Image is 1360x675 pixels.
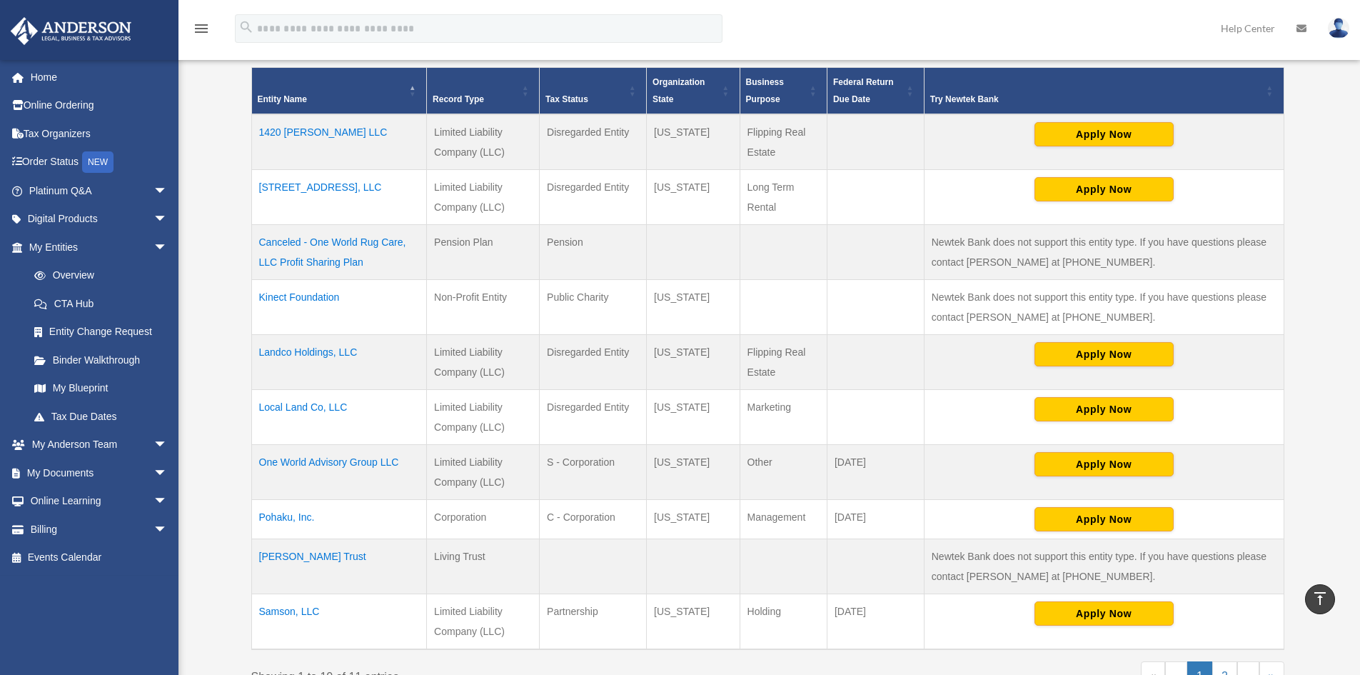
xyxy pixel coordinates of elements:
button: Apply Now [1034,507,1174,531]
span: arrow_drop_down [153,459,182,488]
td: [PERSON_NAME] Trust [251,539,427,594]
a: Tax Due Dates [20,402,182,431]
th: Tax Status: Activate to sort [540,68,647,115]
td: C - Corporation [540,500,647,539]
td: Newtek Bank does not support this entity type. If you have questions please contact [PERSON_NAME]... [924,539,1284,594]
span: Tax Status [545,94,588,104]
a: Tax Organizers [10,119,189,148]
td: Pohaku, Inc. [251,500,427,539]
a: Home [10,63,189,91]
td: Limited Liability Company (LLC) [427,170,540,225]
th: Business Purpose: Activate to sort [740,68,827,115]
span: arrow_drop_down [153,431,182,460]
td: Limited Liability Company (LLC) [427,335,540,390]
td: [US_STATE] [647,280,740,335]
span: Business Purpose [746,77,784,104]
i: menu [193,20,210,37]
td: Holding [740,594,827,650]
span: arrow_drop_down [153,515,182,544]
td: Public Charity [540,280,647,335]
a: Binder Walkthrough [20,346,182,374]
a: Digital Productsarrow_drop_down [10,205,189,234]
span: Federal Return Due Date [833,77,894,104]
i: vertical_align_top [1311,590,1329,607]
button: Apply Now [1034,601,1174,626]
button: Apply Now [1034,452,1174,476]
a: My Entitiesarrow_drop_down [10,233,182,261]
th: Organization State: Activate to sort [647,68,740,115]
span: arrow_drop_down [153,487,182,516]
td: Non-Profit Entity [427,280,540,335]
td: [US_STATE] [647,500,740,539]
a: My Blueprint [20,374,182,403]
a: Overview [20,261,175,290]
a: menu [193,25,210,37]
span: arrow_drop_down [153,233,182,262]
td: [DATE] [827,445,924,500]
td: Limited Liability Company (LLC) [427,445,540,500]
a: My Anderson Teamarrow_drop_down [10,431,189,459]
td: Kinect Foundation [251,280,427,335]
td: Disregarded Entity [540,114,647,170]
td: Partnership [540,594,647,650]
td: Landco Holdings, LLC [251,335,427,390]
td: Pension Plan [427,225,540,280]
td: Limited Liability Company (LLC) [427,114,540,170]
a: vertical_align_top [1305,584,1335,614]
a: CTA Hub [20,289,182,318]
th: Record Type: Activate to sort [427,68,540,115]
td: Flipping Real Estate [740,114,827,170]
td: Disregarded Entity [540,170,647,225]
td: Long Term Rental [740,170,827,225]
td: [US_STATE] [647,335,740,390]
td: Limited Liability Company (LLC) [427,594,540,650]
td: Newtek Bank does not support this entity type. If you have questions please contact [PERSON_NAME]... [924,225,1284,280]
td: [US_STATE] [647,445,740,500]
a: Entity Change Request [20,318,182,346]
td: [US_STATE] [647,170,740,225]
th: Try Newtek Bank : Activate to sort [924,68,1284,115]
td: [US_STATE] [647,594,740,650]
button: Apply Now [1034,122,1174,146]
th: Entity Name: Activate to invert sorting [251,68,427,115]
td: [DATE] [827,594,924,650]
div: Try Newtek Bank [930,91,1262,108]
td: Canceled - One World Rug Care, LLC Profit Sharing Plan [251,225,427,280]
a: Order StatusNEW [10,148,189,177]
td: One World Advisory Group LLC [251,445,427,500]
td: Local Land Co, LLC [251,390,427,445]
td: Marketing [740,390,827,445]
td: Samson, LLC [251,594,427,650]
td: 1420 [PERSON_NAME] LLC [251,114,427,170]
td: [US_STATE] [647,390,740,445]
td: Disregarded Entity [540,390,647,445]
td: Flipping Real Estate [740,335,827,390]
td: Management [740,500,827,539]
img: Anderson Advisors Platinum Portal [6,17,136,45]
span: Record Type [433,94,484,104]
td: Pension [540,225,647,280]
a: Platinum Q&Aarrow_drop_down [10,176,189,205]
td: S - Corporation [540,445,647,500]
img: User Pic [1328,18,1349,39]
a: Online Ordering [10,91,189,120]
td: [US_STATE] [647,114,740,170]
a: Online Learningarrow_drop_down [10,487,189,516]
a: My Documentsarrow_drop_down [10,459,189,487]
td: Newtek Bank does not support this entity type. If you have questions please contact [PERSON_NAME]... [924,280,1284,335]
span: Entity Name [258,94,307,104]
td: Limited Liability Company (LLC) [427,390,540,445]
button: Apply Now [1034,397,1174,421]
td: Living Trust [427,539,540,594]
td: [DATE] [827,500,924,539]
a: Billingarrow_drop_down [10,515,189,544]
th: Federal Return Due Date: Activate to sort [827,68,924,115]
div: NEW [82,151,114,173]
span: arrow_drop_down [153,176,182,206]
td: Corporation [427,500,540,539]
button: Apply Now [1034,342,1174,366]
span: arrow_drop_down [153,205,182,234]
td: Other [740,445,827,500]
td: Disregarded Entity [540,335,647,390]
